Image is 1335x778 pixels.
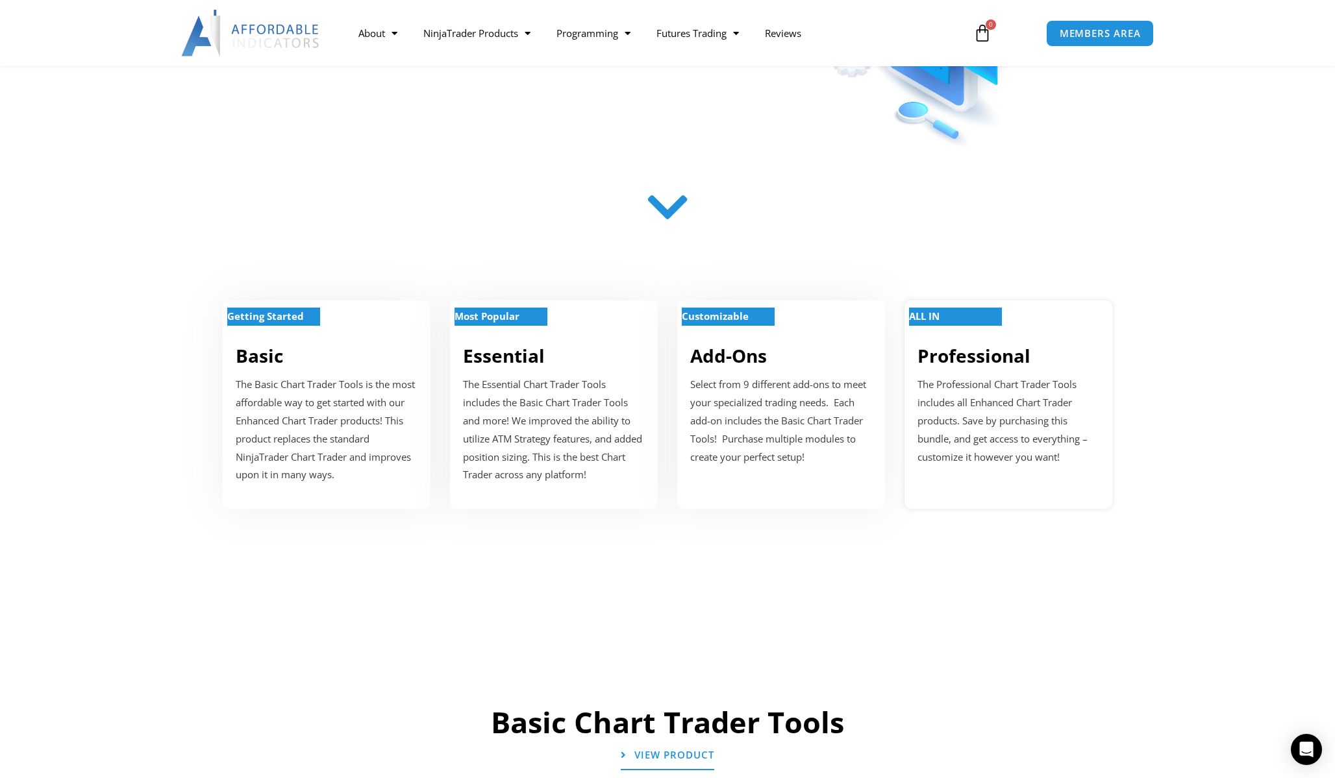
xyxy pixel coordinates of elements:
img: LogoAI | Affordable Indicators – NinjaTrader [181,10,321,56]
div: Open Intercom Messenger [1291,734,1322,765]
span: 0 [986,19,996,30]
nav: Menu [345,18,958,48]
p: Select from 9 different add-ons to meet your specialized trading needs. Each add-on includes the ... [690,376,872,466]
a: MEMBERS AREA [1046,20,1154,47]
p: The Basic Chart Trader Tools is the most affordable way to get started with our Enhanced Chart Tr... [236,376,418,484]
iframe: Customer reviews powered by Trustpilot [252,561,1083,651]
span: MEMBERS AREA [1060,29,1141,38]
span: View Product [634,750,714,760]
p: The Essential Chart Trader Tools includes the Basic Chart Trader Tools and more! We improved the ... [463,376,645,484]
a: Programming [543,18,643,48]
a: Essential [463,343,545,368]
strong: ALL IN [909,310,940,322]
h2: Basic Chart Trader Tools [245,703,1090,742]
strong: Most Popular [455,310,519,322]
a: Basic [236,343,283,368]
a: Futures Trading [643,18,752,48]
strong: Getting Started [227,310,304,322]
a: Reviews [752,18,814,48]
p: The Professional Chart Trader Tools includes all Enhanced Chart Trader products. Save by purchasi... [917,376,1099,466]
a: Add-Ons [690,343,767,368]
a: About [345,18,410,48]
a: NinjaTrader Products [410,18,543,48]
a: View Product [621,741,714,770]
strong: Customizable [682,310,749,322]
a: Professional [917,343,1030,368]
a: 0 [954,14,1011,52]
